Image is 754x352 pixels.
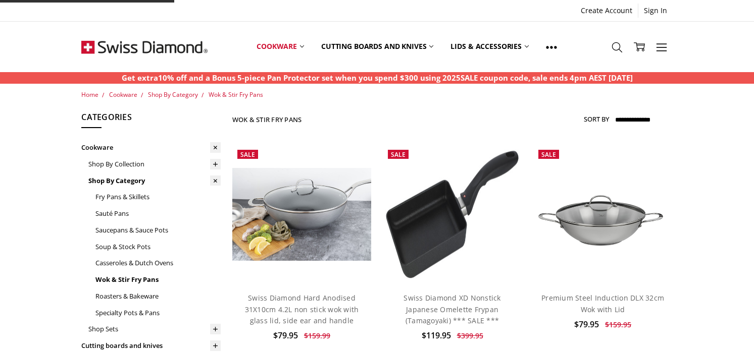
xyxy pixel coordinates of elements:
[245,293,359,325] a: Swiss Diamond Hard Anodised 31X10cm 4.2L non stick wok with glass lid, side ear and handle
[95,205,221,222] a: Sauté Pans
[404,293,500,325] a: Swiss Diamond XD Nonstick Japanese Omelette Frypan (Tamagoyaki) *** SALE ***
[383,145,522,284] img: Swiss Diamond XD Nonstick Japanese Omelette Frypan (Tamagoyaki) *** SALE ***
[248,24,313,69] a: Cookware
[209,90,263,99] a: Wok & Stir Fry Pans
[541,293,664,314] a: Premium Steel Induction DLX 32cm Wok with Lid
[88,156,221,172] a: Shop By Collection
[95,222,221,239] a: Saucepans & Sauce Pots
[95,305,221,321] a: Specialty Pots & Pans
[457,331,483,340] span: $399.95
[584,111,609,127] label: Sort By
[574,319,599,330] span: $79.95
[313,24,442,69] a: Cutting boards and knives
[95,239,221,255] a: Soup & Stock Pots
[638,4,673,18] a: Sign In
[541,150,556,159] span: Sale
[95,255,221,271] a: Casseroles & Dutch Ovens
[391,150,406,159] span: Sale
[232,145,372,284] a: Swiss Diamond Hard Anodised 31X10cm 4.2L non stick wok with glass lid, side ear and handle
[240,150,255,159] span: Sale
[88,172,221,189] a: Shop By Category
[304,331,330,340] span: $159.99
[232,115,302,124] h1: Wok & Stir Fry Pans
[605,320,631,329] span: $159.95
[122,72,633,84] p: Get extra10% off and a Bonus 5-piece Pan Protector set when you spend $300 using 2025SALE coupon ...
[95,288,221,305] a: Roasters & Bakeware
[273,330,298,341] span: $79.95
[232,168,372,261] img: Swiss Diamond Hard Anodised 31X10cm 4.2L non stick wok with glass lid, side ear and handle
[533,145,673,284] a: Premium Steel Induction DLX 32cm Wok with Lid
[88,321,221,337] a: Shop Sets
[81,90,98,99] a: Home
[148,90,198,99] a: Shop By Category
[575,4,638,18] a: Create Account
[109,90,137,99] a: Cookware
[422,330,451,341] span: $119.95
[81,139,221,156] a: Cookware
[442,24,537,69] a: Lids & Accessories
[95,271,221,288] a: Wok & Stir Fry Pans
[95,189,221,205] a: Fry Pans & Skillets
[81,111,221,128] h5: Categories
[81,22,208,72] img: Free Shipping On Every Order
[533,168,673,261] img: Premium Steel Induction DLX 32cm Wok with Lid
[537,24,566,70] a: Show All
